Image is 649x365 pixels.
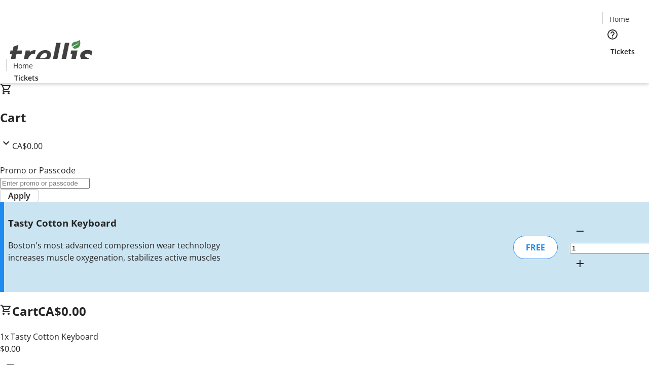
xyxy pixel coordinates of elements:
a: Tickets [6,72,47,83]
h3: Tasty Cotton Keyboard [8,216,230,230]
span: Home [13,60,33,71]
a: Home [7,60,39,71]
span: CA$0.00 [12,140,43,152]
button: Cart [602,57,623,77]
span: Tickets [610,46,635,57]
div: Boston's most advanced compression wear technology increases muscle oxygenation, stabilizes activ... [8,239,230,264]
a: Home [603,14,635,24]
div: FREE [513,236,558,259]
span: Home [609,14,629,24]
button: Increment by one [570,253,590,274]
button: Help [602,24,623,45]
a: Tickets [602,46,643,57]
button: Decrement by one [570,221,590,241]
span: CA$0.00 [38,303,86,319]
img: Orient E2E Organization YEeFUxQwnB's Logo [6,29,96,80]
span: Apply [8,190,30,202]
span: Tickets [14,72,39,83]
